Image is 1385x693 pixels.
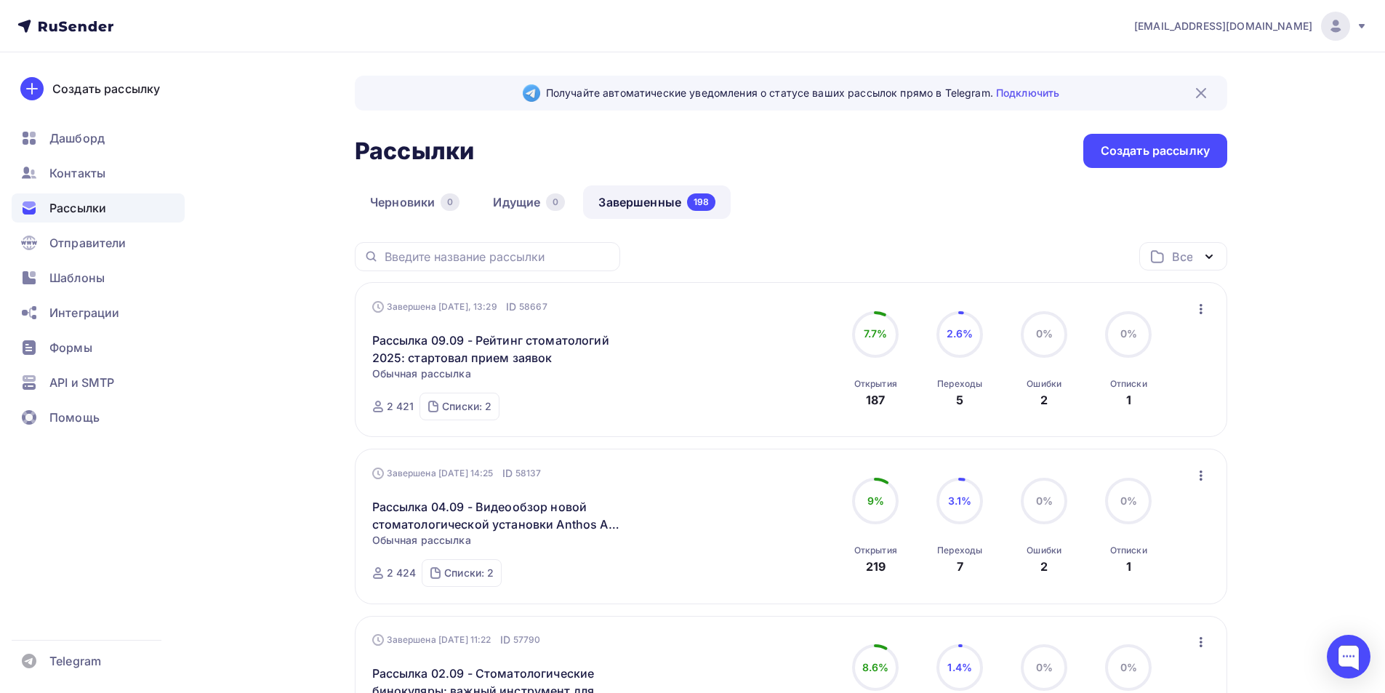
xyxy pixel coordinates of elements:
div: 0 [441,193,459,211]
div: 7 [957,558,963,575]
div: Переходы [937,545,982,556]
span: 0% [1036,494,1053,507]
span: 0% [1120,494,1137,507]
span: Обычная рассылка [372,533,471,548]
span: 9% [867,494,884,507]
button: Все [1139,242,1227,271]
span: Отправители [49,234,127,252]
span: Помощь [49,409,100,426]
span: 58667 [519,300,547,314]
div: 5 [956,391,963,409]
div: 1 [1126,558,1131,575]
span: 3.1% [948,494,972,507]
div: Отписки [1110,378,1147,390]
a: Рассылка 04.09 - Видеообзор новой стоматологической установки Anthos A5 Cart [372,498,622,533]
div: Ошибки [1027,378,1061,390]
div: Списки: 2 [444,566,494,580]
a: [EMAIL_ADDRESS][DOMAIN_NAME] [1134,12,1368,41]
span: ID [506,300,516,314]
div: 219 [866,558,886,575]
a: Контакты [12,159,185,188]
div: Переходы [937,378,982,390]
a: Рассылка 09.09 - Рейтинг стоматологий 2025: стартовал прием заявок [372,332,622,366]
a: Завершенные198 [583,185,731,219]
span: Рассылки [49,199,106,217]
div: 1 [1126,391,1131,409]
div: Завершена [DATE] 14:25 [372,466,542,481]
span: Получайте автоматические уведомления о статусе ваших рассылок прямо в Telegram. [546,86,1059,100]
div: Списки: 2 [442,399,491,414]
span: 1.4% [947,661,972,673]
div: Создать рассылку [1101,143,1210,159]
span: ID [500,633,510,647]
span: 7.7% [864,327,888,340]
div: 2 [1040,558,1048,575]
a: Рассылки [12,193,185,223]
div: Завершена [DATE] 11:22 [372,633,541,647]
h2: Рассылки [355,137,474,166]
span: API и SMTP [49,374,114,391]
div: 2 [1040,391,1048,409]
a: Подключить [996,87,1059,99]
span: 0% [1120,661,1137,673]
div: 198 [687,193,715,211]
span: Шаблоны [49,269,105,287]
a: Дашборд [12,124,185,153]
span: Контакты [49,164,105,182]
span: 2.6% [947,327,973,340]
a: Отправители [12,228,185,257]
div: Открытия [854,545,897,556]
span: 0% [1120,327,1137,340]
a: Идущие0 [478,185,580,219]
div: Отписки [1110,545,1147,556]
a: Формы [12,333,185,362]
div: Завершена [DATE], 13:29 [372,300,547,314]
input: Введите название рассылки [385,249,611,265]
div: Открытия [854,378,897,390]
span: 0% [1036,661,1053,673]
div: 187 [866,391,885,409]
span: Telegram [49,652,101,670]
a: Шаблоны [12,263,185,292]
div: Ошибки [1027,545,1061,556]
span: 57790 [513,633,541,647]
span: Формы [49,339,92,356]
div: 2 424 [387,566,417,580]
span: 0% [1036,327,1053,340]
span: Интеграции [49,304,119,321]
div: 0 [546,193,565,211]
a: Черновики0 [355,185,475,219]
span: [EMAIL_ADDRESS][DOMAIN_NAME] [1134,19,1312,33]
span: ID [502,466,513,481]
img: Telegram [523,84,540,102]
span: Обычная рассылка [372,366,471,381]
span: Дашборд [49,129,105,147]
div: Создать рассылку [52,80,160,97]
div: Все [1172,248,1192,265]
div: 2 421 [387,399,414,414]
span: 58137 [515,466,542,481]
span: 8.6% [862,661,889,673]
